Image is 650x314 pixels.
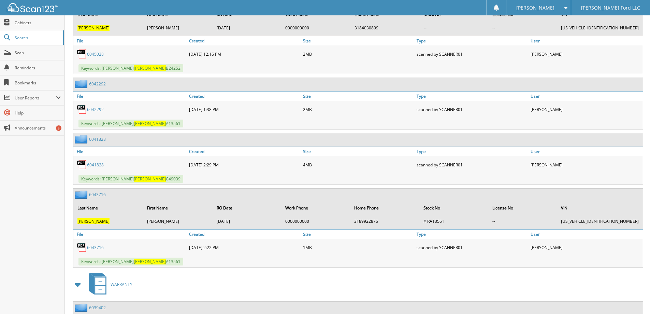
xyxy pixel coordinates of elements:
span: Keywords: [PERSON_NAME] A13561 [78,120,183,127]
td: -- [489,216,557,227]
span: [PERSON_NAME] [77,218,110,224]
td: [PERSON_NAME] [144,216,213,227]
a: File [73,36,187,45]
div: 1MB [301,241,415,254]
img: scan123-logo-white.svg [7,3,58,12]
span: Scan [15,50,61,56]
img: PDF.png [77,160,87,170]
span: Cabinets [15,20,61,26]
span: WARRANTY [111,282,132,287]
a: 6041828 [89,136,106,142]
th: RO Date [213,201,281,215]
img: PDF.png [77,49,87,59]
span: Keywords: [PERSON_NAME] B24252 [78,64,183,72]
span: Keywords: [PERSON_NAME] A13561 [78,258,183,265]
td: [US_VEHICLE_IDENTIFICATION_NUMBER] [558,216,642,227]
div: 2MB [301,103,415,116]
th: Home Phone [351,201,419,215]
td: [PERSON_NAME] [144,22,213,33]
div: [PERSON_NAME] [529,158,643,172]
span: User Reports [15,95,56,101]
a: 6043716 [87,245,104,250]
th: Last Name [74,201,143,215]
a: 6041828 [87,162,104,168]
a: 6039402 [89,305,106,311]
div: [DATE] 1:38 PM [187,103,301,116]
div: 5 [56,125,61,131]
div: scanned by SCANNER01 [415,47,529,61]
td: 3184030899 [351,22,420,33]
td: 3189922876 [351,216,419,227]
div: 2MB [301,47,415,61]
a: Type [415,92,529,101]
div: [PERSON_NAME] [529,103,643,116]
img: folder2.png [75,80,89,88]
a: Size [301,36,415,45]
td: # RA13561 [420,216,488,227]
a: 6043716 [89,192,106,197]
td: 0000000000 [282,22,350,33]
span: [PERSON_NAME] [134,121,166,126]
img: folder2.png [75,303,89,312]
td: -- [420,22,488,33]
span: Help [15,110,61,116]
a: File [73,230,187,239]
span: [PERSON_NAME] [134,259,166,264]
a: Type [415,230,529,239]
span: Search [15,35,60,41]
a: Size [301,230,415,239]
a: User [529,36,643,45]
td: 0000000000 [282,216,350,227]
iframe: Chat Widget [616,281,650,314]
a: File [73,147,187,156]
div: scanned by SCANNER01 [415,158,529,172]
a: Created [187,230,301,239]
td: [US_VEHICLE_IDENTIFICATION_NUMBER] [558,22,642,33]
span: [PERSON_NAME] [77,25,110,31]
span: Announcements [15,125,61,131]
img: folder2.png [75,190,89,199]
span: [PERSON_NAME] [134,65,166,71]
img: PDF.png [77,242,87,252]
a: Type [415,36,529,45]
span: [PERSON_NAME] [134,176,166,182]
div: 4MB [301,158,415,172]
a: Type [415,147,529,156]
td: [DATE] [213,216,281,227]
th: Stock No [420,201,488,215]
td: [DATE] [213,22,281,33]
a: User [529,230,643,239]
a: 6042292 [89,81,106,87]
img: PDF.png [77,104,87,114]
a: WARRANTY [85,271,132,298]
img: folder2.png [75,135,89,144]
a: User [529,147,643,156]
td: -- [489,22,557,33]
div: [PERSON_NAME] [529,47,643,61]
span: [PERSON_NAME] [516,6,554,10]
a: Created [187,36,301,45]
span: Keywords: [PERSON_NAME] C49039 [78,175,183,183]
a: 6045028 [87,51,104,57]
a: File [73,92,187,101]
div: scanned by SCANNER01 [415,103,529,116]
span: Bookmarks [15,80,61,86]
div: [DATE] 2:29 PM [187,158,301,172]
a: 6042292 [87,107,104,112]
div: [DATE] 12:16 PM [187,47,301,61]
th: License No [489,201,557,215]
a: User [529,92,643,101]
span: [PERSON_NAME] Ford LLC [581,6,640,10]
div: [DATE] 2:22 PM [187,241,301,254]
th: First Name [144,201,213,215]
a: Created [187,147,301,156]
th: VIN [558,201,642,215]
a: Size [301,147,415,156]
th: Work Phone [282,201,350,215]
span: Reminders [15,65,61,71]
a: Created [187,92,301,101]
div: [PERSON_NAME] [529,241,643,254]
div: scanned by SCANNER01 [415,241,529,254]
a: Size [301,92,415,101]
